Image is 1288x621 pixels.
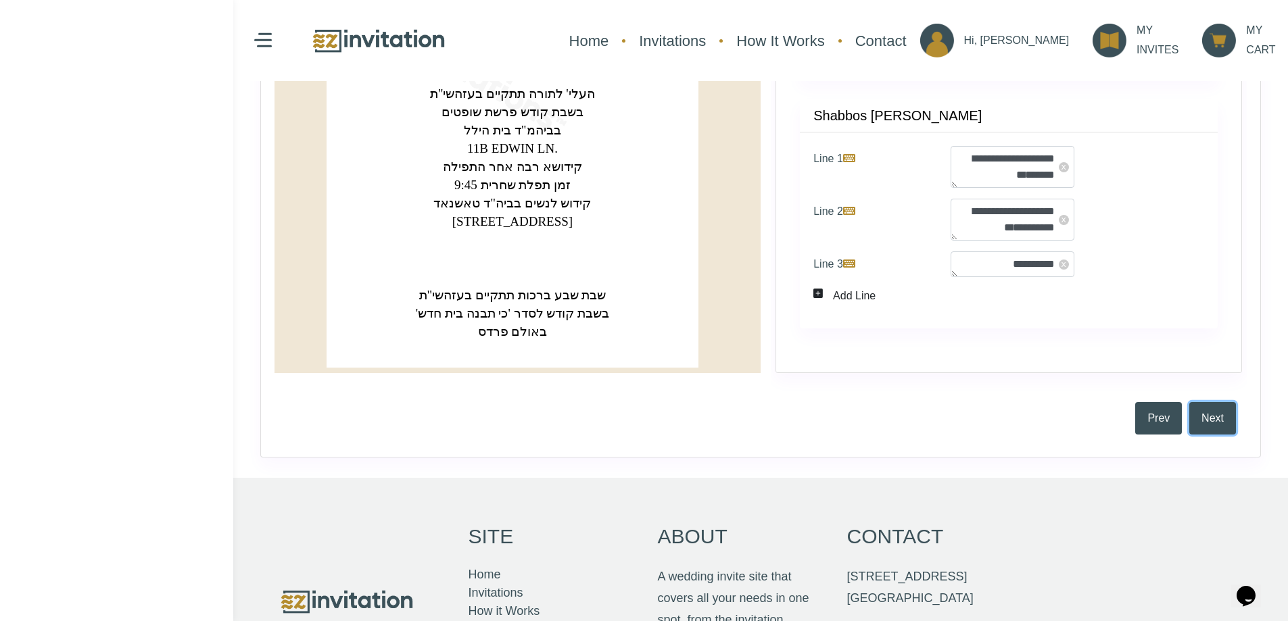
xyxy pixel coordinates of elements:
text: ‏קידוש לנשים בביה"ד טאשנאד‏ [433,196,591,210]
p: MY INVITES [1137,21,1178,60]
button: Next [1189,402,1236,434]
img: logo.png [279,587,414,616]
h4: Shabbos [PERSON_NAME] [813,107,982,124]
a: Home [469,566,501,584]
img: logo.png [311,26,446,55]
span: x [1059,215,1069,225]
p: Site [469,518,514,555]
span: x [1059,259,1069,270]
p: [STREET_ADDRESS] [GEOGRAPHIC_DATA] [847,566,974,610]
text: ‏זמן תפלת שחרית 9:45‏ [454,178,571,192]
text: ‏שבת שבע ברכות תתקיים בעזהשי"ת‏ [419,288,606,302]
text: ‏באולם פרדס‏ [478,324,548,339]
p: Hi, [PERSON_NAME] [964,31,1070,51]
img: ico_cart.png [1202,24,1236,57]
button: Prev [1135,402,1182,434]
label: Line 3 [803,251,940,277]
text: ‏בביהמ"ד בית הילל‏ [464,123,560,137]
text: ‏העלי' לתורה תתקיים בעזהשי''ת‏ [430,86,595,101]
a: Invitations [469,584,523,602]
a: How it Works [469,602,540,620]
a: Invitations [632,23,713,59]
img: ico_my_invites.png [1093,24,1126,57]
a: Contact [849,23,913,59]
text: ‏בשבת קודש לסדר 'כי תבנה בית חדש'‏ [416,306,609,320]
label: Line 1 [803,146,940,188]
p: MY CART [1246,21,1275,60]
text: ‏קידושא רבה אחר התפילה‏ [443,159,581,174]
iframe: chat widget [1231,567,1274,607]
img: ico_account.png [920,24,954,57]
label: Line 2 [803,199,940,241]
a: Home [563,23,616,59]
text: 11B EDWIN LN. [467,141,558,155]
div: Add Line [823,288,920,304]
p: About [658,518,728,555]
p: Contact [847,518,944,555]
text: [STREET_ADDRESS] [452,214,573,228]
a: How It Works [730,23,831,59]
span: x [1059,162,1069,172]
text: ‏בשבת קודש פרשת שופטים‏ [442,105,583,119]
